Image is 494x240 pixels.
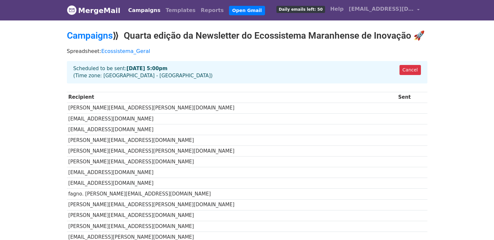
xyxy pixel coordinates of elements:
[67,189,397,199] td: fagno. [PERSON_NAME][EMAIL_ADDRESS][DOMAIN_NAME]
[67,167,397,178] td: [EMAIL_ADDRESS][DOMAIN_NAME]
[67,157,397,167] td: [PERSON_NAME][EMAIL_ADDRESS][DOMAIN_NAME]
[67,146,397,157] td: [PERSON_NAME][EMAIL_ADDRESS][PERSON_NAME][DOMAIN_NAME]
[67,30,427,41] h2: ⟫ Quarta edição da Newsletter do Ecossistema Maranhense de Inovação 🚀
[101,48,150,54] a: Ecossistema_Geral
[67,48,427,55] p: Spreadsheet:
[163,4,198,17] a: Templates
[198,4,226,17] a: Reports
[462,209,494,240] div: Widget de chat
[328,3,346,16] a: Help
[462,209,494,240] iframe: Chat Widget
[349,5,414,13] span: [EMAIL_ADDRESS][DOMAIN_NAME]
[67,210,397,221] td: [PERSON_NAME][EMAIL_ADDRESS][DOMAIN_NAME]
[67,199,397,210] td: [PERSON_NAME][EMAIL_ADDRESS][PERSON_NAME][DOMAIN_NAME]
[67,103,397,113] td: [PERSON_NAME][EMAIL_ADDRESS][PERSON_NAME][DOMAIN_NAME]
[67,5,77,15] img: MergeMail logo
[229,6,265,15] a: Open Gmail
[67,135,397,145] td: [PERSON_NAME][EMAIL_ADDRESS][DOMAIN_NAME]
[274,3,327,16] a: Daily emails left: 50
[67,30,113,41] a: Campaigns
[67,124,397,135] td: [EMAIL_ADDRESS][DOMAIN_NAME]
[67,92,397,103] th: Recipient
[67,178,397,189] td: [EMAIL_ADDRESS][DOMAIN_NAME]
[67,4,120,17] a: MergeMail
[67,113,397,124] td: [EMAIL_ADDRESS][DOMAIN_NAME]
[126,4,163,17] a: Campaigns
[127,66,168,71] strong: [DATE] 5:00pm
[67,61,427,83] div: Scheduled to be sent: (Time zone: [GEOGRAPHIC_DATA] - [GEOGRAPHIC_DATA])
[399,65,421,75] a: Cancel
[276,6,325,13] span: Daily emails left: 50
[346,3,422,18] a: [EMAIL_ADDRESS][DOMAIN_NAME]
[397,92,427,103] th: Sent
[67,221,397,232] td: [PERSON_NAME][EMAIL_ADDRESS][DOMAIN_NAME]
